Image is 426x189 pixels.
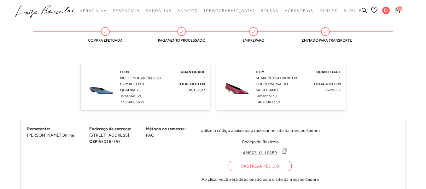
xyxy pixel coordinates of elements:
span: R$197,97 [189,88,205,92]
strong: CEP: [89,139,99,144]
span: Enviado para transporte [302,38,349,43]
span: SCARPIN HIGH VAMP EM COURO MARSALA E SALTO BAIXO [256,76,297,92]
span: 1 [203,76,205,80]
span: [DEMOGRAPHIC_DATA] [204,9,255,13]
a: categoryNavScreenReaderText [146,5,171,17]
span: 55016-755 [99,139,121,144]
a: categoryNavScreenReaderText [113,5,140,17]
span: Código de Rastreio [242,139,279,144]
span: Tamanho: 39 [256,94,277,98]
img: SCARPIN HIGH VAMP EM COURO MARSALA E SALTO BAIXO [221,69,253,101]
span: Bolsas [261,9,278,13]
span: Quantidade [181,70,205,74]
span: Item [120,70,129,74]
span: 0 [398,6,402,11]
span: Utilize o código abaixo para rastrear no site da transportadora [201,127,320,133]
span: 1 [339,76,341,80]
span: Endereço de entrega: [89,126,131,131]
span: Sapatos [178,9,197,13]
span: BLOG LB [344,9,362,13]
span: Pagamento processado [158,38,205,43]
span: Verão Viva [80,9,107,13]
span: Quantidade [316,70,341,74]
a: categoryNavScreenReaderText [285,5,313,17]
span: Acessórios [285,9,313,13]
span: Tamanho: 39 [120,94,141,98]
img: MULE EM JEANS ÍNDIGO COM RECORTE QUADRADO [85,69,117,101]
span: Ao clicar você será direcionado para o site da transportadora [201,176,319,182]
button: 0 [393,7,402,15]
a: categoryNavScreenReaderText [80,5,107,17]
span: MULE EM JEANS ÍNDIGO COM RECORTE QUADRADO [120,76,161,92]
span: Sandálias [146,9,171,13]
span: Em preparo [230,38,277,43]
span: Total do Item [178,82,205,86]
span: D [382,7,390,14]
span: Método de remessa: [146,126,186,131]
span: 14070003339 [256,100,280,104]
span: [PERSON_NAME] Online [27,133,74,138]
span: PAC [146,133,154,138]
a: BLOG LB [344,5,362,17]
span: R$299,95 [324,88,341,92]
span: Outlet [320,9,337,13]
span: [STREET_ADDRESS] [89,133,129,138]
span: Essenciais [113,9,140,13]
a: categoryNavScreenReaderText [320,5,337,17]
span: 13830005439 [120,100,144,104]
a: categoryNavScreenReaderText [178,5,197,17]
a: noSubCategoriesText [204,5,255,17]
a: categoryNavScreenReaderText [261,5,278,17]
span: Item [256,70,265,74]
a: Rastrear Pedido [229,161,292,171]
span: Total do Item [313,82,341,86]
button: D [379,6,393,16]
span: Remetente: [27,126,50,131]
span: Compra efetuada [82,38,129,43]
